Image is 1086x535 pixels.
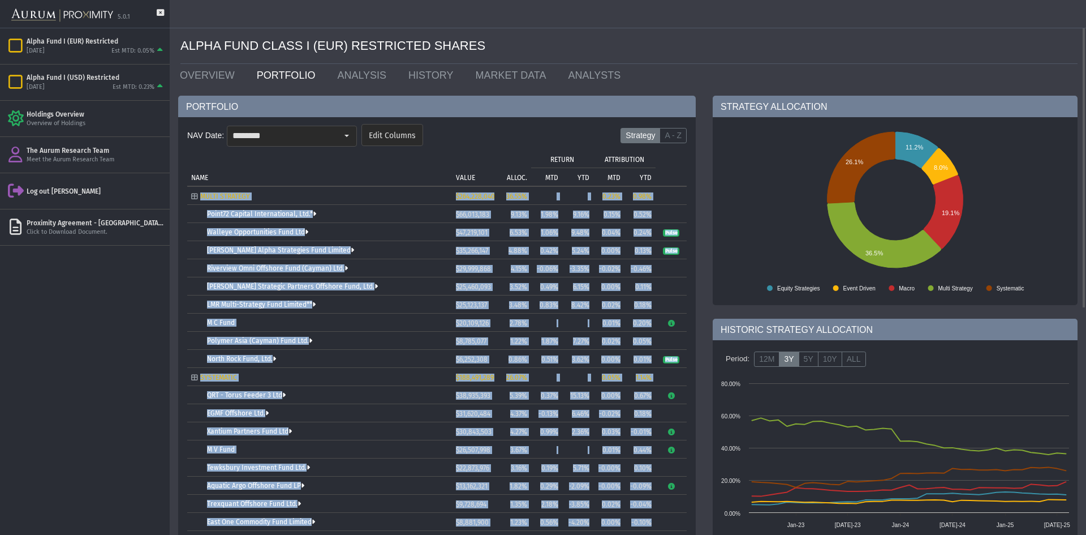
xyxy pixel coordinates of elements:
[593,386,624,404] td: 0.00%
[531,259,562,277] td: -0.06%
[456,265,491,273] span: $29,999,868
[207,210,316,218] a: Point72 Capital International, Ltd.*
[562,168,593,186] td: Column YTD
[628,374,652,382] div: 1.14%
[531,350,562,368] td: 0.51%
[531,168,562,186] td: Column MTD
[663,355,679,363] a: Pulse
[200,192,250,200] span: MULTI STRATEGY
[934,164,948,171] text: 8.0%
[593,513,624,531] td: 0.00%
[624,296,656,314] td: 0.18%
[531,241,562,259] td: 0.42%
[940,522,966,528] text: [DATE]-24
[593,296,624,314] td: 0.02%
[593,422,624,440] td: 0.03%
[510,500,527,508] span: 1.35%
[624,314,656,332] td: 0.20%
[624,495,656,513] td: -0.04%
[200,374,237,382] span: SYSTEMATIC
[531,277,562,296] td: 0.49%
[531,422,562,440] td: 0.99%
[562,422,593,440] td: 2.36%
[593,223,624,241] td: 0.04%
[456,174,475,182] p: VALUE
[510,519,527,527] span: 1.23%
[624,350,656,368] td: 0.01%
[620,128,660,144] label: Strategy
[593,241,624,259] td: 0.00%
[624,459,656,477] td: 0.10%
[593,205,624,223] td: 0.15%
[456,500,486,508] span: $9,728,694
[562,495,593,513] td: -3.85%
[663,247,679,255] span: Pulse
[754,352,779,367] label: 12M
[400,64,467,87] a: HISTORY
[562,513,593,531] td: -4.20%
[562,259,593,277] td: -3.35%
[510,410,527,418] span: 4.37%
[892,522,910,528] text: Jan-24
[456,410,490,418] span: $31,620,484
[721,446,740,452] text: 40.00%
[510,229,527,237] span: 6.53%
[835,522,861,528] text: [DATE]-23
[628,192,652,200] div: 0.98%
[510,337,527,345] span: 1.22%
[843,285,876,292] text: Event Driven
[27,110,165,119] div: Holdings Overview
[562,332,593,350] td: 7.27%
[456,192,495,200] span: $264,228,040
[624,259,656,277] td: -0.46%
[207,409,269,417] a: EGMF Offshore Ltd.
[799,352,818,367] label: 5Y
[713,96,1078,117] div: STRATEGY ALLOCATION
[1044,522,1070,528] text: [DATE]-25
[27,37,165,46] div: Alpha Fund I (EUR) Restricted
[624,422,656,440] td: -0.01%
[906,144,923,151] text: 11.2%
[510,283,527,291] span: 3.52%
[207,337,312,345] a: Polymer Asia (Cayman) Fund Ltd.
[207,518,315,526] a: East One Commodity Fund Limited
[624,277,656,296] td: 0.11%
[187,126,227,145] div: NAV Date:
[593,404,624,422] td: -0.02%
[337,126,356,145] div: Select
[531,296,562,314] td: 0.83%
[456,337,486,345] span: $8,785,077
[207,319,235,327] a: M C Fund
[562,205,593,223] td: 9.16%
[510,428,527,436] span: 4.27%
[113,83,154,92] div: Est MTD: 0.23%
[624,205,656,223] td: 0.52%
[511,265,527,273] span: 4.15%
[663,228,679,236] a: Pulse
[456,519,489,527] span: $8,881,900
[456,211,489,219] span: $66,013,183
[559,64,634,87] a: ANALYSTS
[207,464,310,472] a: Tewksbury Investment Fund Ltd.
[787,522,805,528] text: Jan-23
[531,205,562,223] td: 1.98%
[562,477,593,495] td: -2.09%
[640,174,652,182] p: YTD
[507,174,527,182] p: ALLOC.
[187,149,452,186] td: Column NAME
[456,301,487,309] span: $25,123,137
[562,404,593,422] td: 6.46%
[207,228,308,236] a: Walleye Opportunities Fund Ltd
[511,464,527,472] span: 3.16%
[597,192,620,200] div: 0.23%
[593,350,624,368] td: 0.00%
[593,440,624,459] td: 0.01%
[118,13,130,22] div: 5.0.1
[656,149,687,186] td: Column
[997,522,1014,528] text: Jan-25
[207,500,301,508] a: Trexquant Offshore Fund Ltd.
[562,459,593,477] td: 5.71%
[660,128,687,144] label: A - Z
[456,464,489,472] span: $22,873,976
[508,356,527,363] span: 0.86%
